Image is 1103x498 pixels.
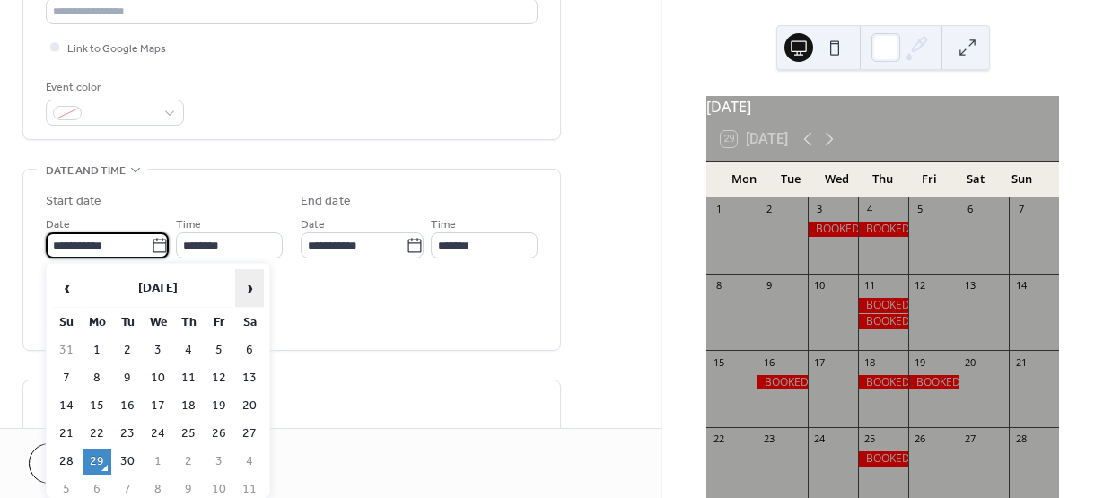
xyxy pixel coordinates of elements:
div: Start date [46,192,101,211]
td: 8 [83,365,111,391]
th: Fr [205,310,233,336]
div: 17 [813,355,827,369]
td: 3 [144,337,172,363]
th: Su [52,310,81,336]
td: 22 [83,421,111,447]
td: 12 [205,365,233,391]
div: 15 [712,355,725,369]
span: ‹ [53,270,80,306]
td: 18 [174,393,203,419]
span: Time [176,215,201,234]
td: 16 [113,393,142,419]
div: 13 [964,279,977,293]
div: 8 [712,279,725,293]
td: 20 [235,393,264,419]
div: Wed [813,162,860,197]
div: 1 [712,203,725,216]
td: 21 [52,421,81,447]
td: 1 [83,337,111,363]
td: 19 [205,393,233,419]
span: Link to Google Maps [67,39,166,58]
div: 18 [863,355,877,369]
div: Mon [721,162,767,197]
div: 22 [712,432,725,446]
div: 21 [1014,355,1028,369]
td: 10 [144,365,172,391]
div: 28 [1014,432,1028,446]
td: 25 [174,421,203,447]
td: 28 [52,449,81,475]
td: 17 [144,393,172,419]
div: 26 [914,432,927,446]
td: 7 [52,365,81,391]
div: 5 [914,203,927,216]
div: Fri [906,162,952,197]
div: Event color [46,78,180,97]
div: 23 [762,432,775,446]
td: 4 [174,337,203,363]
th: We [144,310,172,336]
td: 11 [174,365,203,391]
div: 9 [762,279,775,293]
div: 10 [813,279,827,293]
div: Tue [767,162,814,197]
td: 31 [52,337,81,363]
div: End date [301,192,351,211]
td: 27 [235,421,264,447]
td: 4 [235,449,264,475]
div: BOOKED [808,222,858,237]
div: [DATE] [706,96,1059,118]
td: 30 [113,449,142,475]
div: BOOKED [858,314,908,329]
td: 29 [83,449,111,475]
div: 19 [914,355,927,369]
td: 26 [205,421,233,447]
div: 12 [914,279,927,293]
div: 4 [863,203,877,216]
div: 24 [813,432,827,446]
td: 14 [52,393,81,419]
th: Mo [83,310,111,336]
div: Sun [998,162,1045,197]
button: Cancel [29,443,139,484]
td: 23 [113,421,142,447]
div: BOOKED [858,375,908,390]
td: 9 [113,365,142,391]
td: 2 [174,449,203,475]
div: BOOKED [908,375,959,390]
div: BOOKED [757,375,807,390]
div: 2 [762,203,775,216]
span: › [236,270,263,306]
div: 7 [1014,203,1028,216]
div: 16 [762,355,775,369]
div: 11 [863,279,877,293]
div: Sat [952,162,999,197]
td: 13 [235,365,264,391]
div: BOOKED [858,451,908,467]
td: 3 [205,449,233,475]
div: 6 [964,203,977,216]
td: 5 [205,337,233,363]
td: 2 [113,337,142,363]
span: Date [46,215,70,234]
td: 24 [144,421,172,447]
div: BOOKED [858,298,908,313]
div: 3 [813,203,827,216]
th: Th [174,310,203,336]
td: 1 [144,449,172,475]
span: Date and time [46,162,126,180]
td: 15 [83,393,111,419]
th: Sa [235,310,264,336]
div: BOOKED [858,222,908,237]
div: 25 [863,432,877,446]
div: Thu [860,162,906,197]
td: 6 [235,337,264,363]
span: Date [301,215,325,234]
div: 20 [964,355,977,369]
div: 14 [1014,279,1028,293]
th: Tu [113,310,142,336]
th: [DATE] [83,269,233,308]
span: Time [431,215,456,234]
div: 27 [964,432,977,446]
